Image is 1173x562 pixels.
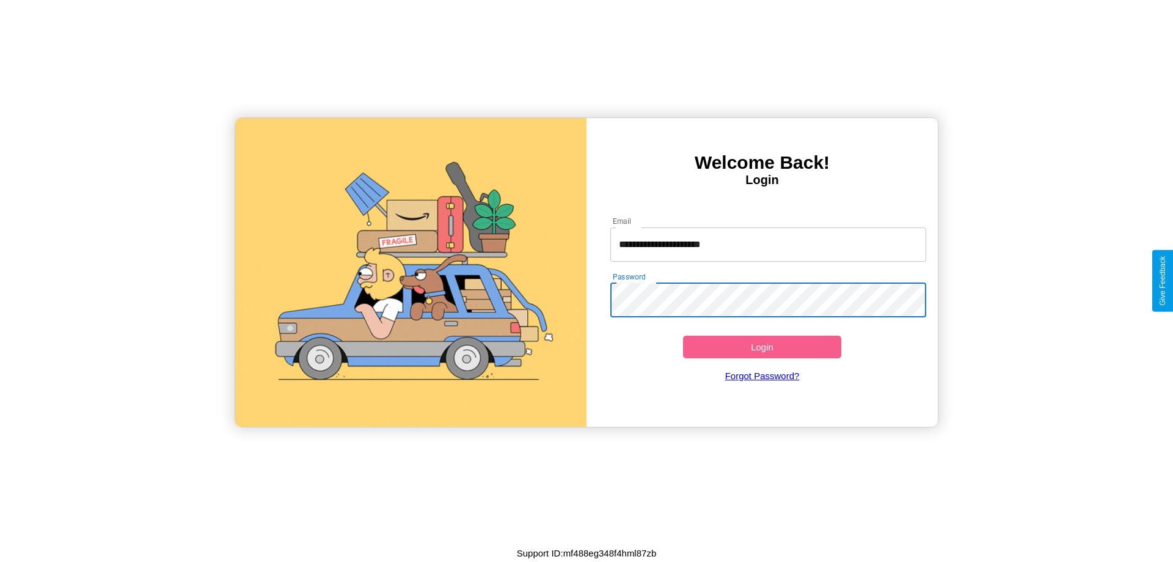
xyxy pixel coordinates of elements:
[613,216,632,226] label: Email
[235,118,586,427] img: gif
[1158,256,1167,306] div: Give Feedback
[586,173,938,187] h4: Login
[613,272,645,282] label: Password
[683,336,841,358] button: Login
[604,358,921,393] a: Forgot Password?
[586,152,938,173] h3: Welcome Back!
[517,545,656,561] p: Support ID: mf488eg348f4hml87zb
